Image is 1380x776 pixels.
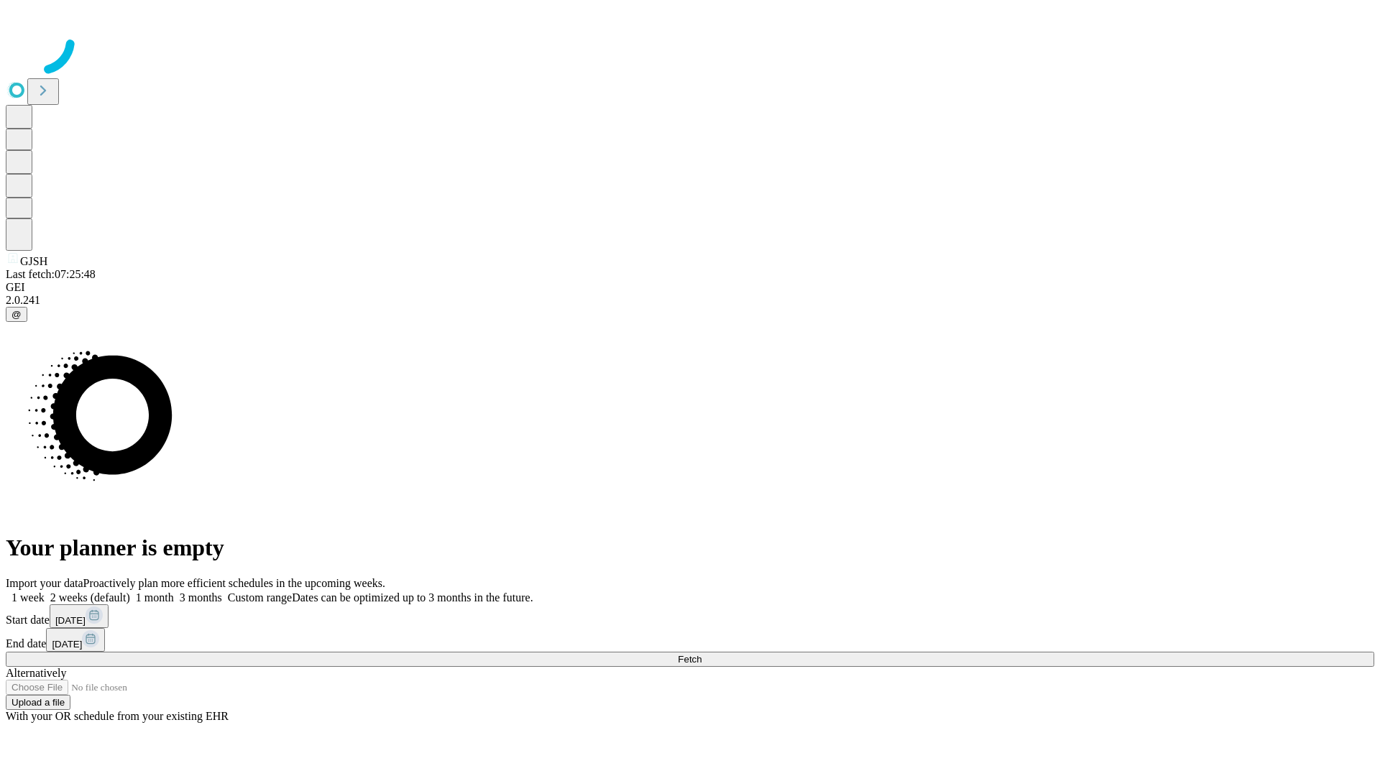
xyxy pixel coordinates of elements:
[6,281,1374,294] div: GEI
[6,667,66,679] span: Alternatively
[6,268,96,280] span: Last fetch: 07:25:48
[6,294,1374,307] div: 2.0.241
[6,628,1374,652] div: End date
[136,591,174,604] span: 1 month
[6,652,1374,667] button: Fetch
[50,591,130,604] span: 2 weeks (default)
[6,535,1374,561] h1: Your planner is empty
[52,639,82,650] span: [DATE]
[6,307,27,322] button: @
[55,615,86,626] span: [DATE]
[180,591,222,604] span: 3 months
[11,309,22,320] span: @
[83,577,385,589] span: Proactively plan more efficient schedules in the upcoming weeks.
[20,255,47,267] span: GJSH
[46,628,105,652] button: [DATE]
[11,591,45,604] span: 1 week
[6,695,70,710] button: Upload a file
[6,710,229,722] span: With your OR schedule from your existing EHR
[678,654,701,665] span: Fetch
[6,577,83,589] span: Import your data
[6,604,1374,628] div: Start date
[292,591,533,604] span: Dates can be optimized up to 3 months in the future.
[50,604,109,628] button: [DATE]
[228,591,292,604] span: Custom range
